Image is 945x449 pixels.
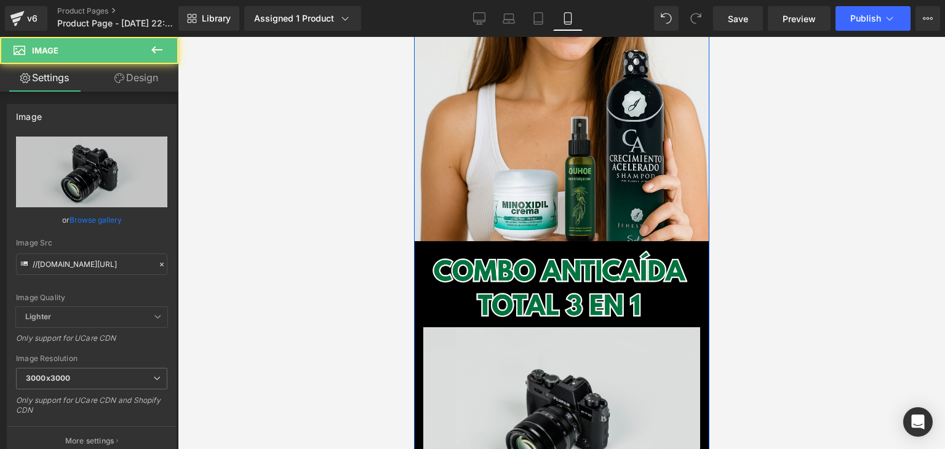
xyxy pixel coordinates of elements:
[26,373,70,383] b: 3000x3000
[654,6,679,31] button: Undo
[16,213,167,226] div: or
[16,395,167,423] div: Only support for UCare CDN and Shopify CDN
[835,6,911,31] button: Publish
[92,64,181,92] a: Design
[684,6,708,31] button: Redo
[32,46,58,55] span: Image
[16,239,167,247] div: Image Src
[16,293,167,302] div: Image Quality
[16,333,167,351] div: Only support for UCare CDN
[57,6,199,16] a: Product Pages
[254,12,351,25] div: Assigned 1 Product
[915,6,940,31] button: More
[178,6,239,31] a: New Library
[850,14,881,23] span: Publish
[465,6,494,31] a: Desktop
[57,18,175,28] span: Product Page - [DATE] 22:23:00
[16,105,42,122] div: Image
[25,312,51,321] b: Lighter
[16,354,167,363] div: Image Resolution
[202,13,231,24] span: Library
[524,6,553,31] a: Tablet
[768,6,831,31] a: Preview
[65,435,114,447] p: More settings
[25,10,40,26] div: v6
[70,209,122,231] a: Browse gallery
[728,12,748,25] span: Save
[16,253,167,275] input: Link
[903,407,933,437] div: Open Intercom Messenger
[553,6,583,31] a: Mobile
[494,6,524,31] a: Laptop
[5,6,47,31] a: v6
[783,12,816,25] span: Preview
